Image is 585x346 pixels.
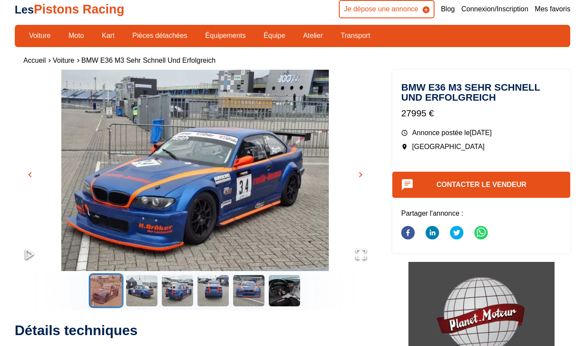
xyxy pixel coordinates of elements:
a: Équipements [200,28,251,43]
a: Transport [335,28,376,43]
a: Mes favoris [535,4,571,14]
button: Go to Slide 5 [231,273,266,308]
span: chevron_left [25,170,35,180]
p: Partager l'annonce : [401,209,562,218]
a: Blog [441,4,455,14]
p: [GEOGRAPHIC_DATA] [401,142,562,152]
a: Atelier [298,28,328,43]
span: chevron_right [355,170,366,180]
a: Voiture [53,57,74,64]
button: Play or Pause Slideshow [15,239,44,271]
a: Accueil [23,57,46,64]
button: twitter [450,220,464,247]
div: Go to Slide 1 [15,70,376,271]
button: Go to Slide 2 [124,273,159,308]
button: Go to Slide 4 [196,273,231,308]
a: Contacter le vendeur [437,181,527,188]
a: Kart [96,28,120,43]
a: Connexion/Inscription [461,4,528,14]
button: Go to Slide 6 [267,273,302,308]
img: image [15,70,376,271]
button: chevron_right [354,168,367,181]
button: facebook [401,220,415,247]
a: BMW E36 M3 sehr schnell und erfolgreich [81,57,216,64]
h2: Détails techniques [15,322,376,339]
a: LesPistons Racing [15,2,124,16]
p: 27995 € [401,107,562,119]
span: Les [15,3,34,16]
button: whatsapp [474,220,488,247]
button: Open Fullscreen [346,239,376,271]
a: Moto [63,28,90,43]
a: Pièces détachées [127,28,193,43]
p: Annonce postée le [DATE] [401,128,562,138]
h1: BMW E36 M3 sehr schnell und erfolgreich [401,83,562,102]
div: Thumbnail Navigation [15,273,376,308]
button: Go to Slide 3 [160,273,195,308]
button: linkedin [425,220,439,247]
button: Go to Slide 1 [89,273,124,308]
button: Contacter le vendeur [392,172,570,198]
a: Équipe [258,28,291,43]
button: chevron_left [23,168,37,181]
a: Voiture [23,28,57,43]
